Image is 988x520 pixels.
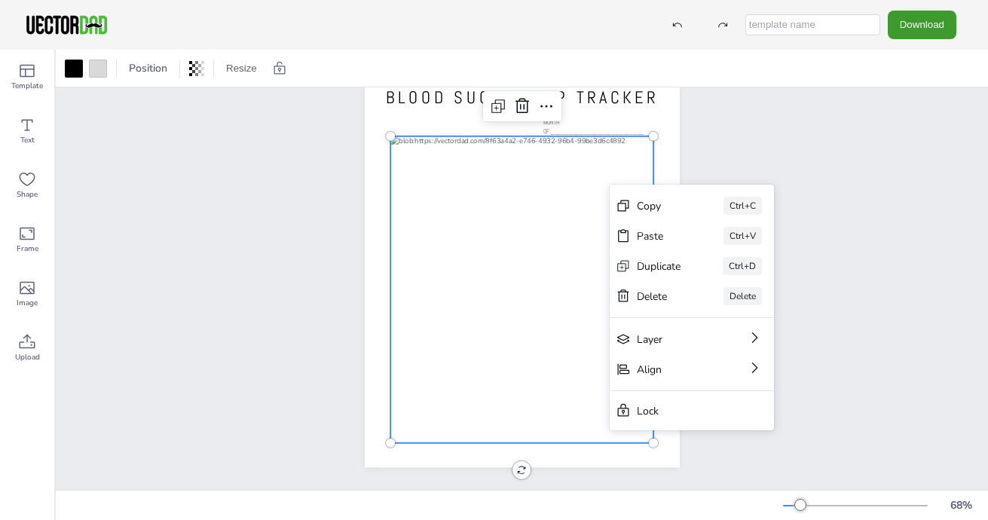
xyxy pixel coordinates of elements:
span: Shape [17,188,38,200]
div: Delete [723,287,762,305]
span: Text [20,134,35,146]
div: Copy [637,199,681,213]
div: Paste [637,229,681,243]
div: Duplicate [637,259,681,274]
span: Template [11,80,43,92]
img: VectorDad-1.png [24,14,109,36]
span: Frame [17,243,38,255]
div: Lock [637,404,726,418]
div: Align [637,362,705,377]
span: MONTH OF:__________________________ [543,118,644,135]
span: Position [126,61,170,75]
span: Upload [15,351,40,363]
button: Download [888,11,956,38]
div: Ctrl+C [723,197,762,215]
button: Resize [220,57,263,81]
span: Image [17,297,38,309]
div: Ctrl+V [723,227,762,245]
div: Layer [637,332,705,347]
div: Ctrl+D [723,257,762,275]
input: template name [745,14,880,35]
div: 68 % [943,498,979,512]
span: BLOOD SUGAR & BP TRACKER [385,87,659,109]
div: Delete [637,289,681,304]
